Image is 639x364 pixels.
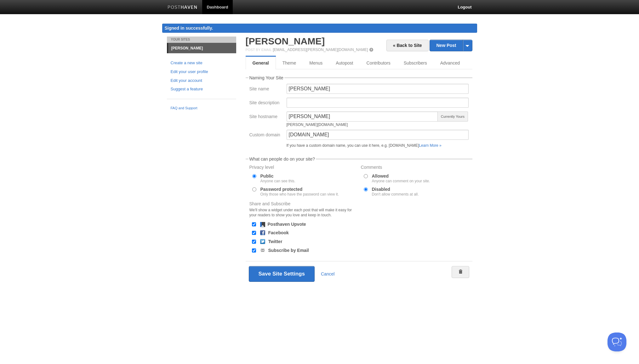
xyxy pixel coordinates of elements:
[361,165,469,171] label: Comments
[249,114,283,120] label: Site hostname
[249,165,357,171] label: Privacy level
[260,192,339,196] div: Only those who have the password can view it.
[273,48,368,52] a: [EMAIL_ADDRESS][PERSON_NAME][DOMAIN_NAME]
[249,202,357,219] label: Share and Subscribe
[608,333,626,351] iframe: Help Scout Beacon - Open
[249,266,315,282] button: Save Site Settings
[321,271,335,276] a: Cancel
[171,69,232,75] a: Edit your user profile
[168,43,236,53] a: [PERSON_NAME]
[360,57,397,69] a: Contributors
[171,77,232,84] a: Edit your account
[248,76,284,80] legend: Naming Your Site
[171,86,232,93] a: Suggest a feature
[246,48,272,52] span: Post by Email
[260,179,295,183] div: Anyone can see this.
[437,111,468,122] span: Currently Yours
[303,57,329,69] a: Menus
[397,57,434,69] a: Subscribers
[268,222,306,226] label: Posthaven Upvote
[430,40,472,51] a: New Post
[386,40,429,51] a: « Back to Site
[260,187,339,196] label: Password protected
[268,239,282,244] label: Twitter
[287,144,469,147] div: If you have a custom domain name, you can use it here, e.g. [DOMAIN_NAME]
[249,100,283,106] label: Site description
[246,57,276,69] a: General
[260,230,265,235] img: facebook.png
[260,239,265,244] img: twitter.png
[268,248,309,253] label: Subscribe by Email
[246,36,325,46] a: [PERSON_NAME]
[249,87,283,93] label: Site name
[329,57,360,69] a: Autopost
[162,24,477,33] div: Signed in successfully.
[268,230,289,235] label: Facebook
[372,179,430,183] div: Anyone can comment on your site.
[372,192,419,196] div: Don't allow comments at all.
[168,5,197,10] img: Posthaven-bar
[249,133,283,139] label: Custom domain
[372,187,419,196] label: Disabled
[260,174,295,183] label: Public
[287,123,438,127] div: [PERSON_NAME][DOMAIN_NAME]
[276,57,303,69] a: Theme
[171,60,232,66] a: Create a new site
[171,105,232,111] a: FAQ and Support
[434,57,466,69] a: Advanced
[419,143,441,148] a: Learn More »
[249,208,357,218] div: We'll show a widget under each post that will make it easy for your readers to show you love and ...
[372,174,430,183] label: Allowed
[248,157,316,161] legend: What can people do on your site?
[167,37,236,43] li: Your Sites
